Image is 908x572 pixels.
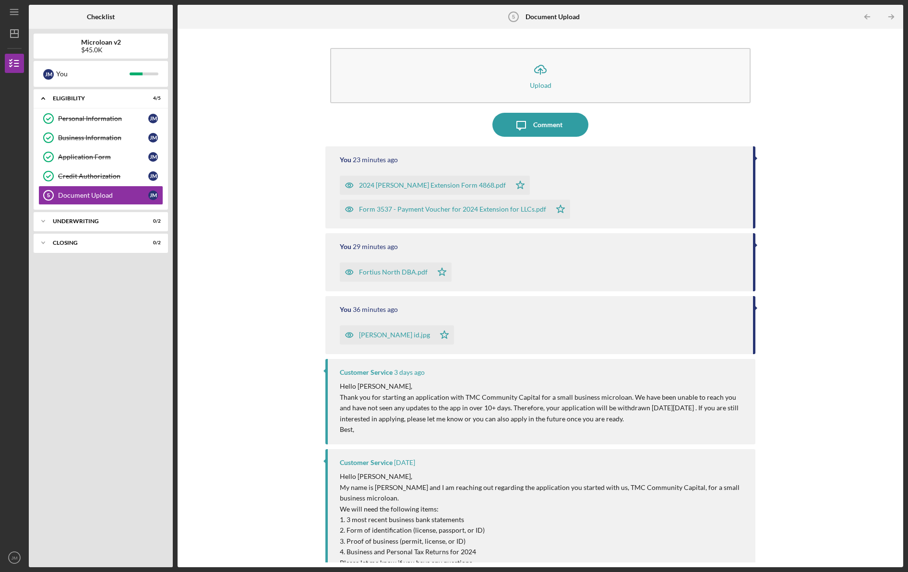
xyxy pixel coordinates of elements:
[353,243,398,250] time: 2025-08-29 15:55
[340,459,393,466] div: Customer Service
[148,171,158,181] div: J M
[143,95,161,101] div: 4 / 5
[148,133,158,143] div: J M
[340,525,745,536] p: 2. Form of identification (license, passport, or ID)
[340,262,452,282] button: Fortius North DBA.pdf
[58,153,148,161] div: Application Form
[394,459,415,466] time: 2025-08-19 16:57
[340,547,745,557] p: 4. Business and Personal Tax Returns for 2024
[58,115,148,122] div: Personal Information
[148,191,158,200] div: J M
[53,95,137,101] div: Eligibility
[394,369,425,376] time: 2025-08-26 17:36
[81,46,121,54] div: $45.0K
[43,69,54,80] div: J M
[533,113,562,137] div: Comment
[512,14,514,20] tspan: 5
[340,306,351,313] div: You
[340,243,351,250] div: You
[340,482,745,504] p: My name is [PERSON_NAME] and I am reaching out regarding the application you started with us, TMC...
[87,13,115,21] b: Checklist
[148,114,158,123] div: J M
[359,181,506,189] div: 2024 [PERSON_NAME] Extension Form 4868.pdf
[340,156,351,164] div: You
[58,134,148,142] div: Business Information
[359,331,430,339] div: [PERSON_NAME] id.jpg
[38,167,163,186] a: Credit AuthorizationJM
[340,536,745,547] p: 3. Proof of business (permit, license, or ID)
[340,325,454,345] button: [PERSON_NAME] id.jpg
[330,48,750,103] button: Upload
[492,113,588,137] button: Comment
[340,381,745,392] p: Hello [PERSON_NAME],
[340,424,745,435] p: Best,
[12,555,18,560] text: JM
[53,218,137,224] div: Underwriting
[353,156,398,164] time: 2025-08-29 16:01
[359,205,546,213] div: Form 3537 - Payment Voucher for 2024 Extension for LLCs.pdf
[340,369,393,376] div: Customer Service
[353,306,398,313] time: 2025-08-29 15:49
[38,128,163,147] a: Business InformationJM
[340,200,570,219] button: Form 3537 - Payment Voucher for 2024 Extension for LLCs.pdf
[47,192,50,198] tspan: 5
[143,240,161,246] div: 0 / 2
[58,191,148,199] div: Document Upload
[340,514,745,525] p: 1. 3 most recent business bank statements
[53,240,137,246] div: Closing
[340,176,530,195] button: 2024 [PERSON_NAME] Extension Form 4868.pdf
[58,172,148,180] div: Credit Authorization
[143,218,161,224] div: 0 / 2
[81,38,121,46] b: Microloan v2
[340,504,745,514] p: We will need the following items:
[340,392,745,424] p: Thank you for starting an application with TMC Community Capital for a small business microloan. ...
[148,152,158,162] div: J M
[359,268,428,276] div: Fortius North DBA.pdf
[5,548,24,567] button: JM
[56,66,130,82] div: You
[526,13,580,21] b: Document Upload
[530,82,551,89] div: Upload
[38,186,163,205] a: 5Document UploadJM
[38,109,163,128] a: Personal InformationJM
[340,471,745,482] p: Hello [PERSON_NAME],
[38,147,163,167] a: Application FormJM
[340,558,745,568] p: Please let me know if you have any questions.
